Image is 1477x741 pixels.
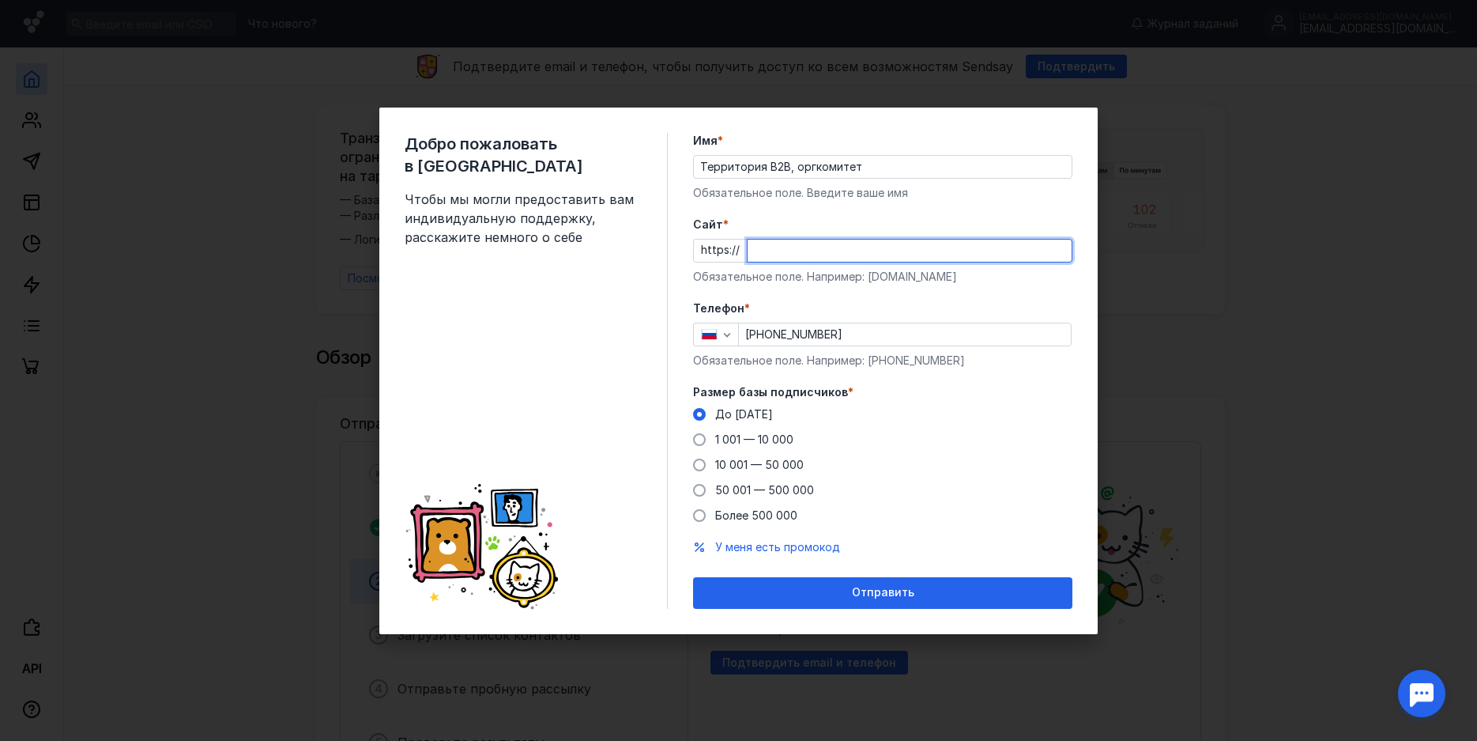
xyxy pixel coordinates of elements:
[405,133,642,177] span: Добро пожаловать в [GEOGRAPHIC_DATA]
[715,407,773,421] span: До [DATE]
[693,353,1072,369] div: Обязательное поле. Например: [PHONE_NUMBER]
[693,133,718,149] span: Имя
[715,540,840,554] span: У меня есть промокод
[715,539,840,555] button: У меня есть промокод
[693,301,744,316] span: Телефон
[715,483,814,497] span: 50 001 — 500 000
[715,458,804,471] span: 10 001 — 50 000
[405,190,642,247] span: Чтобы мы могли предоставить вам индивидуальную поддержку, расскажите немного о себе
[715,508,797,522] span: Более 500 000
[715,433,793,446] span: 1 001 — 10 000
[693,269,1072,285] div: Обязательное поле. Например: [DOMAIN_NAME]
[852,586,914,599] span: Отправить
[693,217,723,233] span: Cайт
[693,185,1072,201] div: Обязательное поле. Введите ваше имя
[693,577,1072,609] button: Отправить
[693,384,848,400] span: Размер базы подписчиков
